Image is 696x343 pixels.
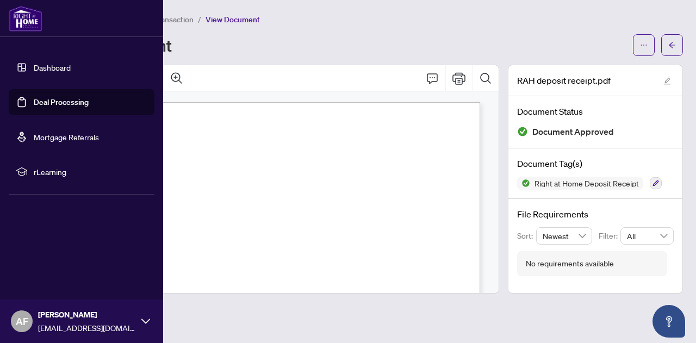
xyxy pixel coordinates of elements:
[517,177,530,190] img: Status Icon
[627,228,667,244] span: All
[34,166,147,178] span: rLearning
[530,179,643,187] span: Right at Home Deposit Receipt
[668,41,676,49] span: arrow-left
[526,258,614,270] div: No requirements available
[16,314,28,329] span: AF
[517,230,536,242] p: Sort:
[517,208,674,221] h4: File Requirements
[640,41,648,49] span: ellipsis
[517,105,674,118] h4: Document Status
[198,13,201,26] li: /
[34,63,71,72] a: Dashboard
[517,126,528,137] img: Document Status
[38,309,136,321] span: [PERSON_NAME]
[517,74,611,87] span: RAH deposit receipt.pdf
[9,5,42,32] img: logo
[135,15,194,24] span: View Transaction
[543,228,586,244] span: Newest
[599,230,620,242] p: Filter:
[652,305,685,338] button: Open asap
[517,157,674,170] h4: Document Tag(s)
[532,124,614,139] span: Document Approved
[38,322,136,334] span: [EMAIL_ADDRESS][DOMAIN_NAME]
[663,77,671,85] span: edit
[34,97,89,107] a: Deal Processing
[34,132,99,142] a: Mortgage Referrals
[206,15,260,24] span: View Document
